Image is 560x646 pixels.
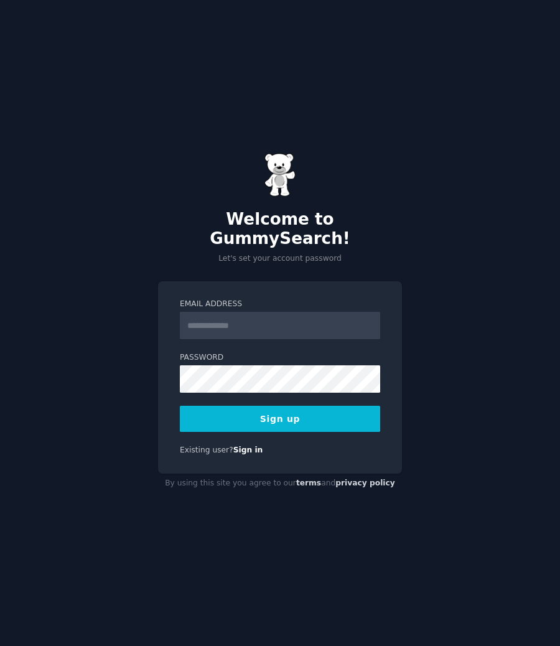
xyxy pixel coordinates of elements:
button: Sign up [180,406,380,432]
h2: Welcome to GummySearch! [158,210,402,249]
div: By using this site you agree to our and [158,474,402,494]
a: privacy policy [335,479,395,487]
span: Existing user? [180,446,233,454]
label: Password [180,352,380,363]
a: terms [296,479,321,487]
a: Sign in [233,446,263,454]
label: Email Address [180,299,380,310]
p: Let's set your account password [158,253,402,264]
img: Gummy Bear [264,153,296,197]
